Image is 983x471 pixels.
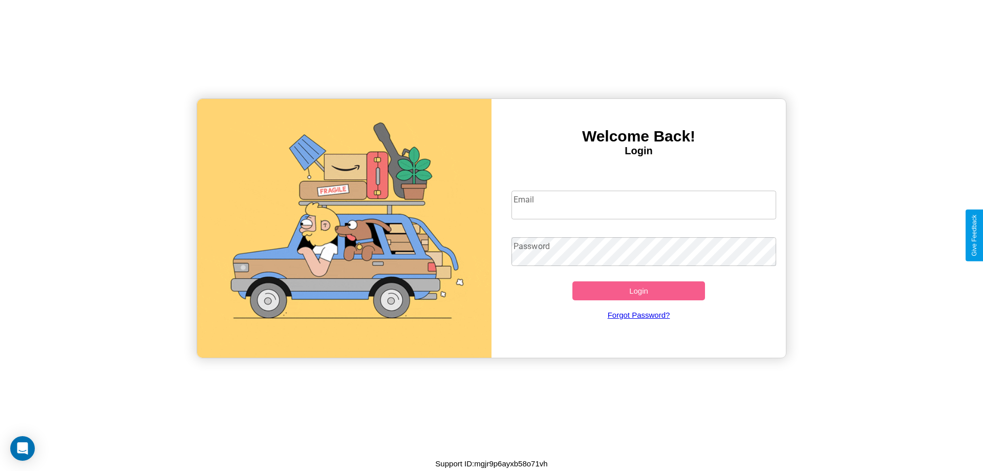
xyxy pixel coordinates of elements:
img: gif [197,99,491,358]
a: Forgot Password? [506,300,772,330]
div: Open Intercom Messenger [10,436,35,461]
p: Support ID: mgjr9p6ayxb58o71vh [435,457,547,470]
h3: Welcome Back! [491,128,786,145]
button: Login [572,281,705,300]
h4: Login [491,145,786,157]
div: Give Feedback [971,215,978,256]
